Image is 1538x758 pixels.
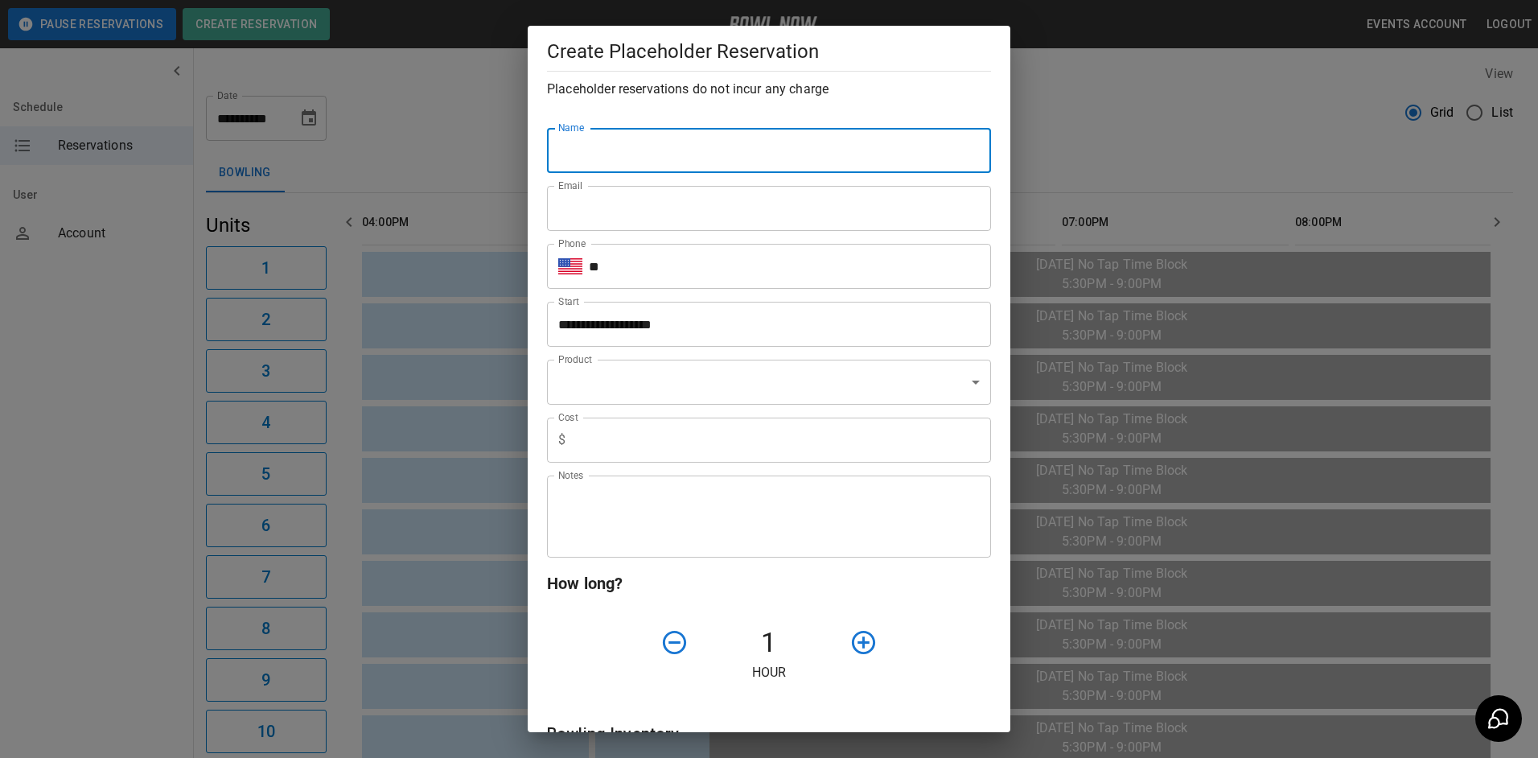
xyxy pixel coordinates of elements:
button: Select country [558,254,582,278]
h6: Placeholder reservations do not incur any charge [547,78,991,101]
div: ​ [547,360,991,405]
p: $ [558,430,565,450]
h6: Bowling Inventory [547,721,991,747]
h4: 1 [695,626,843,660]
label: Phone [558,237,586,250]
label: Start [558,295,579,308]
h5: Create Placeholder Reservation [547,39,991,64]
p: Hour [547,663,991,682]
h6: How long? [547,571,991,596]
input: Choose date, selected date is Aug 27, 2025 [547,302,980,347]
